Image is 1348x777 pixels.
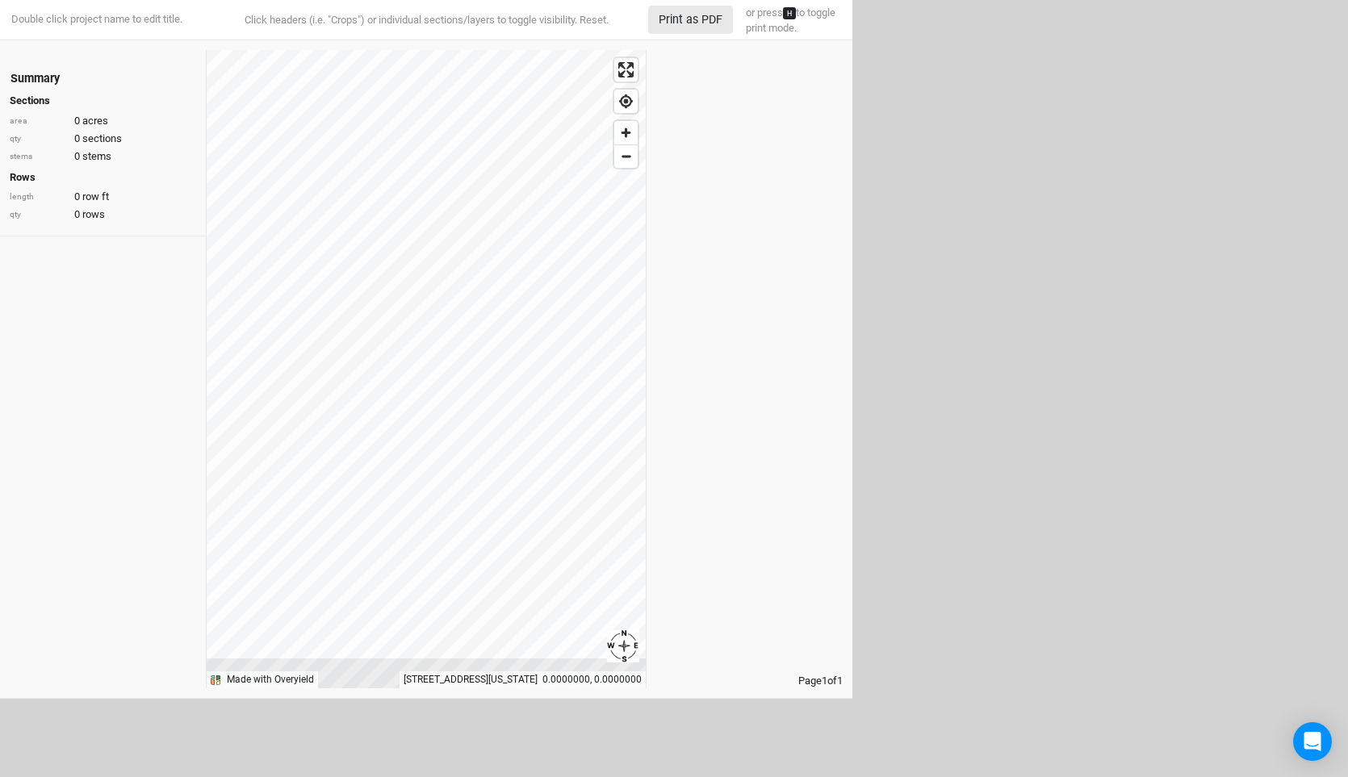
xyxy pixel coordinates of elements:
[614,58,638,81] button: Enter fullscreen
[10,149,196,164] div: 0
[10,94,196,107] h4: Sections
[614,144,638,168] button: Zoom out
[10,70,60,87] div: Summary
[10,151,66,163] div: stems
[8,12,182,27] div: Double click project name to edit title.
[212,12,640,28] div: Click headers (i.e. "Crops") or individual sections/layers to toggle visibility.
[10,132,196,146] div: 0
[82,149,111,164] span: stems
[580,12,609,28] button: Reset.
[648,6,733,34] button: Print as PDF
[82,114,108,128] span: acres
[783,7,796,19] kbd: H
[614,90,638,113] button: Find my location
[207,50,646,688] canvas: Map
[227,673,314,687] div: Made with Overyield
[400,671,646,688] div: [STREET_ADDRESS][US_STATE] 0.0000000, 0.0000000
[10,209,66,221] div: qty
[614,145,638,168] span: Zoom out
[82,207,105,222] span: rows
[10,191,66,203] div: length
[614,121,638,144] button: Zoom in
[82,190,109,204] span: row ft
[82,132,122,146] span: sections
[10,115,66,127] div: area
[647,674,852,688] div: Page 1 of 1
[10,114,196,128] div: 0
[10,190,196,204] div: 0
[10,207,196,222] div: 0
[10,171,196,184] h4: Rows
[10,133,66,145] div: qty
[1293,722,1332,761] div: Open Intercom Messenger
